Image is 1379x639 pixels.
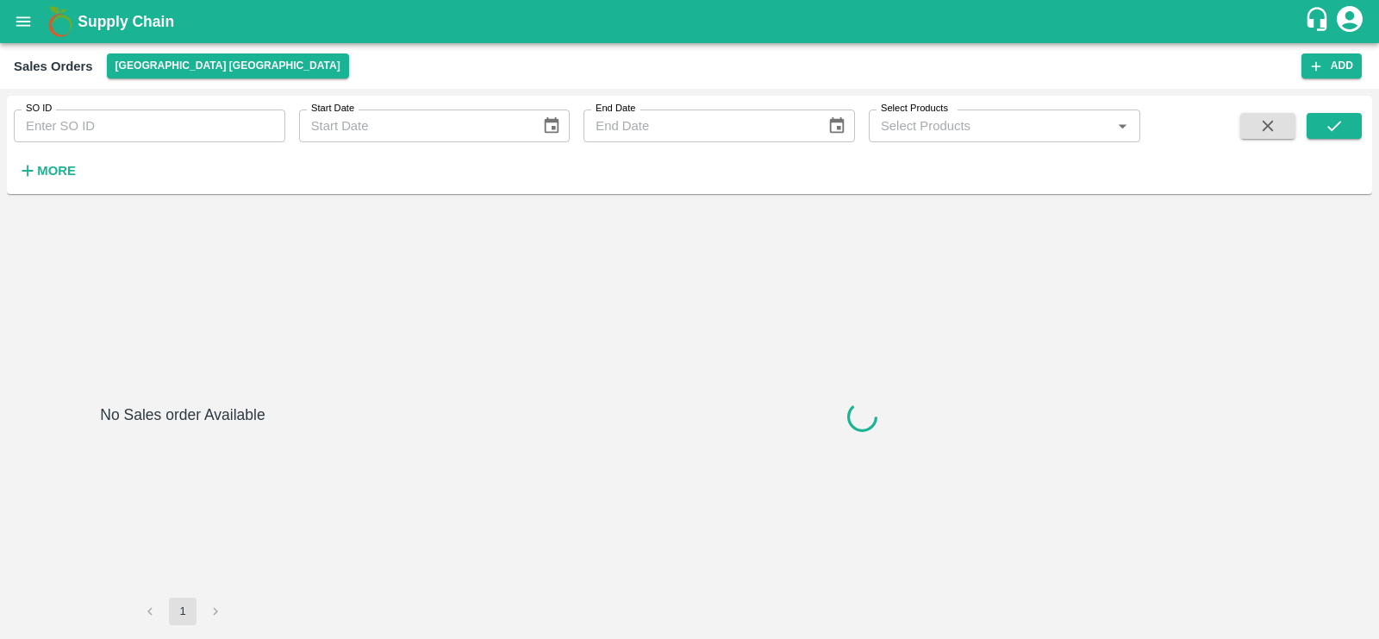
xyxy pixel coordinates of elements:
[311,102,354,116] label: Start Date
[169,598,197,625] button: page 1
[881,102,948,116] label: Select Products
[78,13,174,30] b: Supply Chain
[1111,115,1133,137] button: Open
[821,110,853,142] button: Choose date
[3,2,43,41] button: open drawer
[14,110,285,142] input: Enter SO ID
[14,55,93,78] div: Sales Orders
[37,164,76,178] strong: More
[535,110,568,142] button: Choose date
[26,102,52,116] label: SO ID
[1301,53,1362,78] button: Add
[78,9,1304,34] a: Supply Chain
[596,102,635,116] label: End Date
[100,403,265,598] h6: No Sales order Available
[299,110,528,142] input: Start Date
[43,4,78,39] img: logo
[583,110,813,142] input: End Date
[134,598,232,625] nav: pagination navigation
[107,53,349,78] button: Select DC
[1304,6,1334,37] div: customer-support
[14,156,80,185] button: More
[1334,3,1365,40] div: account of current user
[874,115,1107,137] input: Select Products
